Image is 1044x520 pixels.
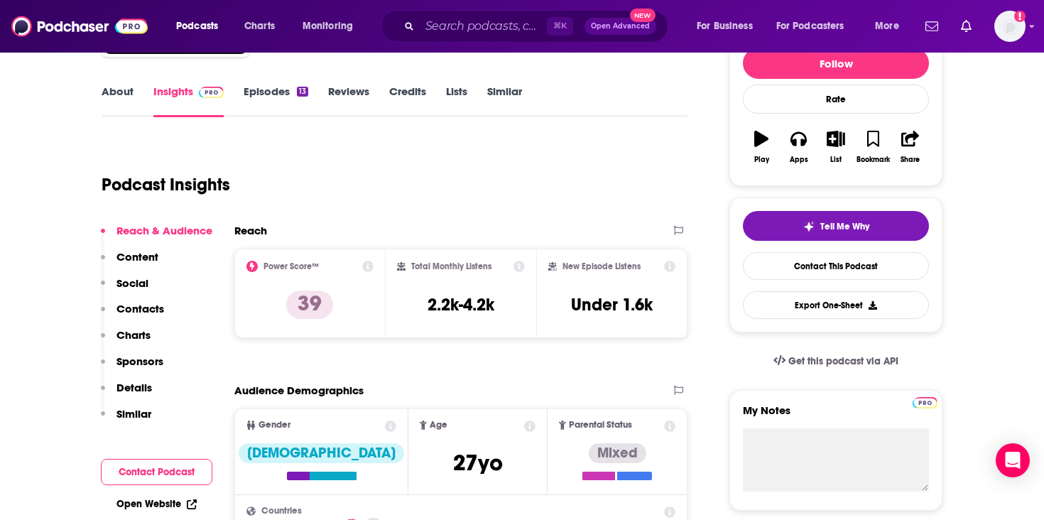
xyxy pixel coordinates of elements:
p: Sponsors [116,354,163,368]
p: Social [116,276,148,290]
p: Similar [116,407,151,421]
a: InsightsPodchaser Pro [153,85,224,117]
img: tell me why sparkle [803,221,815,232]
span: Gender [259,421,290,430]
button: open menu [166,15,236,38]
button: open menu [687,15,771,38]
a: Lists [446,85,467,117]
div: Share [901,156,920,164]
a: Open Website [116,498,197,510]
button: Open AdvancedNew [584,18,656,35]
a: Pro website [913,395,937,408]
a: Get this podcast via API [762,344,910,379]
button: Similar [101,407,151,433]
span: ⌘ K [547,17,573,36]
a: Contact This Podcast [743,252,929,280]
p: Charts [116,328,151,342]
div: Open Intercom Messenger [996,443,1030,477]
h2: Total Monthly Listens [411,261,491,271]
button: Sponsors [101,354,163,381]
button: Export One-Sheet [743,291,929,319]
input: Search podcasts, credits, & more... [420,15,547,38]
h2: Power Score™ [263,261,319,271]
button: open menu [865,15,917,38]
h3: Under 1.6k [571,294,653,315]
h2: Audience Demographics [234,384,364,397]
p: Reach & Audience [116,224,212,237]
span: Logged in as derettb [994,11,1026,42]
div: Rate [743,85,929,114]
span: Charts [244,16,275,36]
button: Details [101,381,152,407]
span: For Business [697,16,753,36]
button: tell me why sparkleTell Me Why [743,211,929,241]
button: Play [743,121,780,173]
span: Monitoring [303,16,353,36]
a: Show notifications dropdown [920,14,944,38]
a: Episodes13 [244,85,308,117]
p: Contacts [116,302,164,315]
p: Details [116,381,152,394]
div: List [830,156,842,164]
button: Show profile menu [994,11,1026,42]
button: Share [892,121,929,173]
button: Social [101,276,148,303]
p: 39 [286,291,333,319]
div: Play [754,156,769,164]
svg: Add a profile image [1014,11,1026,22]
button: Contacts [101,302,164,328]
button: Content [101,250,158,276]
span: Age [430,421,447,430]
div: 13 [297,87,308,97]
button: List [817,121,854,173]
img: Podchaser Pro [913,397,937,408]
span: 27 yo [453,449,503,477]
span: Tell Me Why [820,221,869,232]
h3: 2.2k-4.2k [428,294,494,315]
p: Content [116,250,158,264]
h2: Reach [234,224,267,237]
img: User Profile [994,11,1026,42]
button: Apps [780,121,817,173]
button: open menu [293,15,371,38]
a: Credits [389,85,426,117]
span: Open Advanced [591,23,650,30]
div: Apps [790,156,808,164]
h2: New Episode Listens [562,261,641,271]
button: Reach & Audience [101,224,212,250]
span: For Podcasters [776,16,844,36]
button: Bookmark [854,121,891,173]
button: Contact Podcast [101,459,212,485]
button: Charts [101,328,151,354]
span: More [875,16,899,36]
span: New [630,9,656,22]
button: Follow [743,48,929,79]
h1: Podcast Insights [102,174,230,195]
span: Countries [261,507,302,516]
a: Charts [235,15,283,38]
a: Reviews [328,85,369,117]
div: [DEMOGRAPHIC_DATA] [239,443,404,463]
a: About [102,85,134,117]
span: Parental Status [569,421,632,430]
img: Podchaser Pro [199,87,224,98]
label: My Notes [743,403,929,428]
div: Search podcasts, credits, & more... [394,10,682,43]
button: open menu [767,15,865,38]
a: Show notifications dropdown [955,14,977,38]
div: Mixed [589,443,646,463]
div: Bookmark [857,156,890,164]
span: Get this podcast via API [788,355,898,367]
img: Podchaser - Follow, Share and Rate Podcasts [11,13,148,40]
a: Similar [487,85,522,117]
span: Podcasts [176,16,218,36]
